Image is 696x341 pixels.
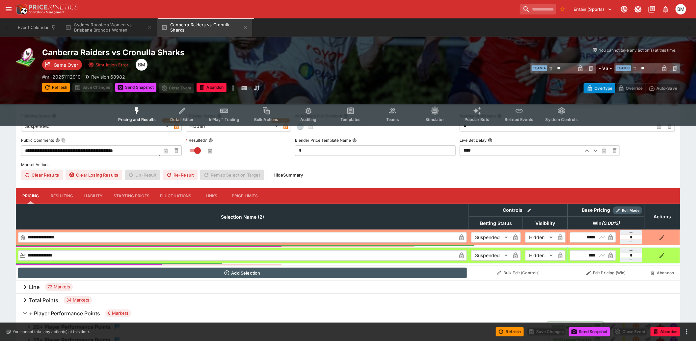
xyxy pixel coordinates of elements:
label: Market Actions [21,160,675,170]
span: Mark an event as closed and abandoned. [197,84,226,90]
div: Suspended [471,250,510,261]
p: Revision 68982 [91,73,125,80]
th: Actions [644,204,680,229]
button: Links [197,188,227,204]
h2: Copy To Clipboard [42,47,361,58]
div: BJ Martin [136,59,147,71]
div: Suspended [21,121,171,132]
p: Game Over [54,61,78,68]
button: Public CommentsCopy To Clipboard [55,138,60,143]
img: Sportsbook Management [29,11,65,14]
div: Hidden [525,250,555,261]
p: You cannot take any action(s) at this time. [13,329,90,335]
p: Blender Price Template Name [295,137,351,143]
p: You cannot take any action(s) at this time. [599,47,676,53]
button: 20+ Player Performance Points [16,320,547,333]
button: more [229,83,237,93]
button: Refresh [496,327,523,336]
button: Canberra Raiders vs Cronulla Sharks [157,18,252,37]
span: Team A [532,65,547,71]
button: Notifications [660,3,672,15]
img: PriceKinetics Logo [14,3,28,16]
button: Re-Result [163,170,198,180]
span: Simulator [426,117,444,122]
button: HideSummary [270,170,307,180]
span: 72 Markets [45,284,73,290]
button: Clear Losing Results [66,170,122,180]
h6: + Player Performance Points [29,310,100,317]
span: Team B [616,65,631,71]
span: Templates [340,117,361,122]
button: Clear Results [21,170,63,180]
button: Abandon [646,268,678,278]
div: Event type filters [113,103,583,126]
span: Visibility [528,219,562,227]
span: Detail Editor [170,117,194,122]
span: 34 Markets [64,297,92,304]
p: Override [626,85,643,92]
button: + Player Performance Points8 Markets [16,307,680,320]
span: Related Events [505,117,533,122]
button: Liability [78,188,108,204]
h6: Line [29,284,40,291]
button: Abandon [197,83,226,92]
p: Auto-Save [656,85,677,92]
span: Betting Status [473,219,519,227]
button: Bulk edit [525,206,534,215]
button: Fluctuations [155,188,197,204]
span: System Controls [546,117,578,122]
button: Sydney Roosters Women vs Brisbane Broncos Women [61,18,156,37]
button: Connected to PK [618,3,630,15]
span: Roll Mode [619,208,642,213]
div: BJ Martin [676,4,686,14]
button: SGM Enabled [618,321,630,333]
a: 8215bc2f-38c8-411f-99e1-73a5dc4708c4 [654,320,667,333]
input: search [520,4,556,14]
button: Add Selection [18,268,467,278]
button: Pricing [16,188,45,204]
th: Controls [469,204,568,217]
p: Live Bet Delay [460,137,487,143]
div: Suspended [471,232,510,243]
button: more [683,328,691,336]
span: Selection Name (2) [214,213,271,221]
h6: - VS - [599,65,612,72]
button: Edit Pricing (Win) [570,268,642,278]
span: Win(0.00%) [585,219,627,227]
button: Send Snapshot [569,327,610,336]
span: InPlay™ Trading [209,117,239,122]
button: Price Limits [227,188,263,204]
button: Documentation [646,3,658,15]
span: Popular Bets [465,117,489,122]
button: Edit Detail [606,321,618,333]
button: Send Snapshot [115,83,156,92]
h6: Total Points [29,297,58,304]
button: Override [615,83,646,93]
span: Mark an event as closed and abandoned. [651,328,680,334]
button: Bulk Edit (Controls) [471,268,566,278]
button: Suspended [630,321,642,333]
button: Resulted? [208,138,213,143]
button: 1486Transaction(s) [547,321,604,332]
button: Blender Price Template Name [352,138,357,143]
span: Bulk Actions [254,117,279,122]
p: Copy To Clipboard [42,73,81,80]
div: Start From [584,83,680,93]
button: Event Calendar [14,18,60,37]
button: Straight [642,321,654,333]
button: No Bookmarks [557,4,568,14]
span: Pricing and Results [118,117,156,122]
button: BJ Martin [674,2,688,16]
button: Live Bet Delay [488,138,493,143]
div: Hidden [525,232,555,243]
span: Auditing [300,117,316,122]
button: Starting Prices [108,188,155,204]
p: Public Comments [21,137,54,143]
div: Base Pricing [579,206,613,214]
button: Overtype [584,83,615,93]
button: Select Tenant [570,4,616,14]
button: Refresh [42,83,70,92]
img: rugby_league.png [16,47,37,68]
button: Toggle light/dark mode [632,3,644,15]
